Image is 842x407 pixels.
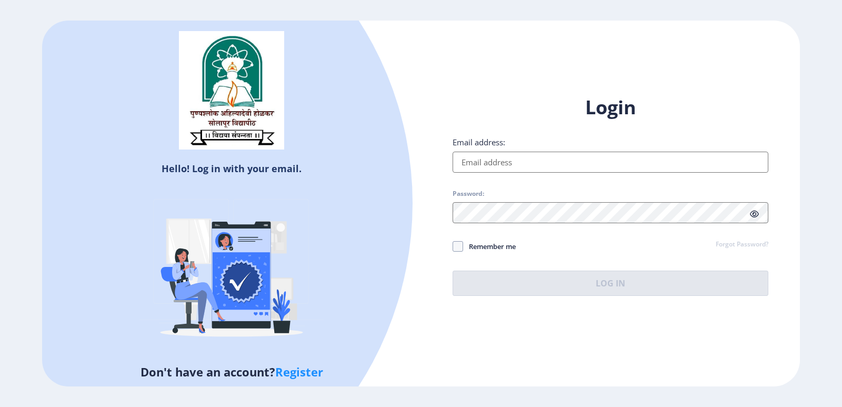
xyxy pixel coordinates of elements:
[453,152,768,173] input: Email address
[453,137,505,147] label: Email address:
[463,240,516,253] span: Remember me
[453,95,768,120] h1: Login
[453,190,484,198] label: Password:
[716,240,768,250] a: Forgot Password?
[453,271,768,296] button: Log In
[275,364,323,380] a: Register
[139,179,324,363] img: Verified-rafiki.svg
[179,31,284,150] img: sulogo.png
[50,363,413,380] h5: Don't have an account?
